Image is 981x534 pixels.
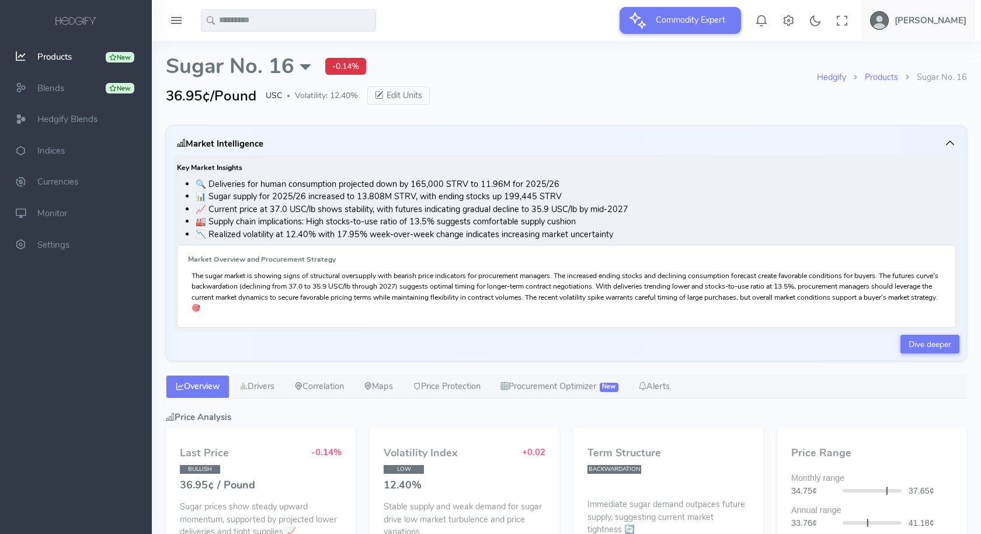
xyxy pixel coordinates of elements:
[367,86,430,105] button: Edit Units
[37,239,69,251] span: Settings
[384,465,424,474] span: LOW
[166,85,256,106] span: 36.95¢/Pound
[166,412,967,422] h5: Price Analysis
[325,58,366,75] span: -0.14%
[600,383,618,392] span: New
[37,51,72,63] span: Products
[166,375,229,398] a: Overview
[902,485,960,498] div: 37.65¢
[865,71,898,83] a: Products
[37,176,78,188] span: Currencies
[898,71,967,84] li: Sugar No. 16
[311,446,342,458] span: -0.14%
[287,93,290,99] span: ●
[900,335,959,353] a: Dive deeper
[196,190,956,203] li: 📊 Sugar supply for 2025/26 increased to 13.808M STRV, with ending stocks up 199,445 STRV
[37,113,98,125] span: Hedgify Blends
[37,145,65,157] span: Indices
[791,448,953,459] h4: Price Range
[784,504,960,517] div: Annual range
[403,375,491,398] a: Price Protection
[106,52,134,63] div: New
[173,133,959,155] button: <br>Market Insights created at:<br> 2025-08-09 04:49:26<br>Drivers created at:<br> 2025-08-09 04:...
[180,448,229,459] h4: Last Price
[522,446,545,458] span: +0.02
[229,375,284,398] a: Drivers
[37,207,67,219] span: Monitor
[587,465,641,474] span: BACKWARDATION
[37,82,64,94] span: Blends
[491,375,628,398] a: Procurement Optimizer
[180,465,220,474] span: BULLISH
[188,256,945,263] h6: Market Overview and Procurement Strategy
[177,164,956,172] h6: Key Market Insights
[177,139,263,148] h5: Market Intelligence
[196,203,956,216] li: 📈 Current price at 37.0 USC/lb shows stability, with futures indicating gradual decline to 35.9 U...
[895,16,966,25] h5: [PERSON_NAME]
[196,178,956,191] li: 🔍 Deliveries for human consumption projected down by 165,000 STRV to 11.96M for 2025/26
[177,138,186,150] i: <br>Market Insights created at:<br> 2025-08-09 04:49:26<br>Drivers created at:<br> 2025-08-09 04:...
[620,7,741,34] button: Commodity Expert
[196,228,956,241] li: 📉 Realized volatility at 12.40% with 17.95% week-over-week change indicates increasing market unc...
[106,83,134,93] div: New
[620,14,741,26] a: Commodity Expert
[902,517,960,530] div: 41.18¢
[192,271,941,313] p: The sugar market is showing signs of structural oversupply with bearish price indicators for proc...
[784,485,843,498] div: 34.75¢
[628,375,680,398] a: Alerts
[196,216,956,228] li: 🏭 Supply chain implications: High stocks-to-use ratio of 13.5% suggests comfortable supply cushion
[284,375,354,398] a: Correlation
[53,15,99,28] img: logo
[295,89,358,102] span: Volatility: 12.40%
[784,517,843,530] div: 33.76¢
[180,480,342,491] h4: 36.95¢ / Pound
[784,472,960,485] div: Monthly range
[166,55,311,78] span: Sugar No. 16
[649,7,732,33] span: Commodity Expert
[266,89,282,102] span: USC
[870,11,889,30] img: user-image
[384,448,458,459] h4: Volatility Index
[354,375,403,398] a: Maps
[384,480,545,491] h4: 12.40%
[817,71,846,83] a: Hedgify
[587,448,749,459] h4: Term Structure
